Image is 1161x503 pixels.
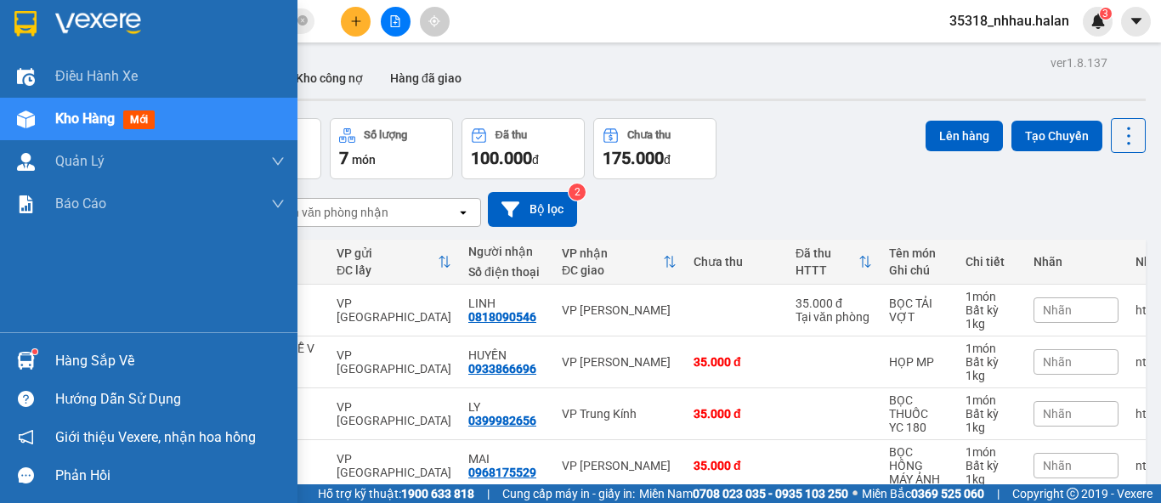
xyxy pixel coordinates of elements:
[123,110,155,129] span: mới
[341,7,371,37] button: plus
[428,15,440,27] span: aim
[318,484,474,503] span: Hỗ trợ kỹ thuật:
[627,129,671,141] div: Chưa thu
[562,303,677,317] div: VP [PERSON_NAME]
[889,297,949,324] div: BỌC TẢI VỢT
[1043,303,1072,317] span: Nhãn
[966,445,1017,459] div: 1 món
[496,129,527,141] div: Đã thu
[337,452,451,479] div: VP [GEOGRAPHIC_DATA]
[32,349,37,354] sup: 1
[1067,488,1079,500] span: copyright
[1011,121,1102,151] button: Tạo Chuyến
[532,153,539,167] span: đ
[966,407,1017,421] div: Bất kỳ
[997,484,1000,503] span: |
[796,297,872,310] div: 35.000 đ
[17,352,35,370] img: warehouse-icon
[1043,355,1072,369] span: Nhãn
[17,195,35,213] img: solution-icon
[468,452,545,466] div: MAI
[468,265,545,279] div: Số điện thoại
[569,184,586,201] sup: 2
[911,487,984,500] strong: 0369 525 060
[889,393,949,421] div: BỌC THUỐC
[593,118,716,179] button: Chưa thu175.000đ
[18,467,34,483] span: message
[271,197,285,211] span: down
[17,153,35,171] img: warehouse-icon
[966,459,1017,472] div: Bất kỳ
[468,362,536,376] div: 0933866696
[562,355,677,369] div: VP [PERSON_NAME]
[694,407,779,421] div: 35.000 đ
[488,192,577,227] button: Bộ lọc
[889,421,949,434] div: YC 180
[603,148,664,168] span: 175.000
[18,429,34,445] span: notification
[502,484,635,503] span: Cung cấp máy in - giấy in:
[796,246,858,260] div: Đã thu
[862,484,984,503] span: Miền Bắc
[468,466,536,479] div: 0968175529
[420,7,450,37] button: aim
[889,246,949,260] div: Tên món
[468,348,545,362] div: HUYỀN
[55,387,285,412] div: Hướng dẫn sử dụng
[337,348,451,376] div: VP [GEOGRAPHIC_DATA]
[926,121,1003,151] button: Lên hàng
[55,348,285,374] div: Hàng sắp về
[471,148,532,168] span: 100.000
[297,14,308,30] span: close-circle
[456,206,470,219] svg: open
[1043,407,1072,421] span: Nhãn
[553,240,685,285] th: Toggle SortBy
[889,263,949,277] div: Ghi chú
[787,240,881,285] th: Toggle SortBy
[377,58,475,99] button: Hàng đã giao
[350,15,362,27] span: plus
[297,15,308,25] span: close-circle
[1121,7,1151,37] button: caret-down
[693,487,848,500] strong: 0708 023 035 - 0935 103 250
[352,153,376,167] span: món
[966,393,1017,407] div: 1 món
[966,303,1017,317] div: Bất kỳ
[55,463,285,489] div: Phản hồi
[487,484,490,503] span: |
[55,427,256,448] span: Giới thiệu Vexere, nhận hoa hồng
[468,297,545,310] div: LINH
[966,342,1017,355] div: 1 món
[694,459,779,472] div: 35.000 đ
[337,400,451,427] div: VP [GEOGRAPHIC_DATA]
[18,391,34,407] span: question-circle
[966,317,1017,331] div: 1 kg
[694,355,779,369] div: 35.000 đ
[337,263,438,277] div: ĐC lấy
[271,204,388,221] div: Chọn văn phòng nhận
[55,110,115,127] span: Kho hàng
[966,355,1017,369] div: Bất kỳ
[55,150,105,172] span: Quản Lý
[966,421,1017,434] div: 1 kg
[282,58,377,99] button: Kho công nợ
[381,7,411,37] button: file-add
[17,110,35,128] img: warehouse-icon
[639,484,848,503] span: Miền Nam
[1090,14,1106,29] img: icon-new-feature
[14,11,37,37] img: logo-vxr
[1043,459,1072,472] span: Nhãn
[1051,54,1107,72] div: ver 1.8.137
[936,10,1083,31] span: 35318_nhhau.halan
[889,355,949,369] div: HỌP MP
[966,255,1017,268] div: Chi tiết
[401,487,474,500] strong: 1900 633 818
[889,445,949,486] div: BỌC HỒNG MÁY ẢNH
[271,155,285,168] span: down
[468,400,545,414] div: LY
[796,310,872,324] div: Tại văn phòng
[328,240,460,285] th: Toggle SortBy
[1102,8,1108,20] span: 3
[337,246,438,260] div: VP gửi
[17,68,35,86] img: warehouse-icon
